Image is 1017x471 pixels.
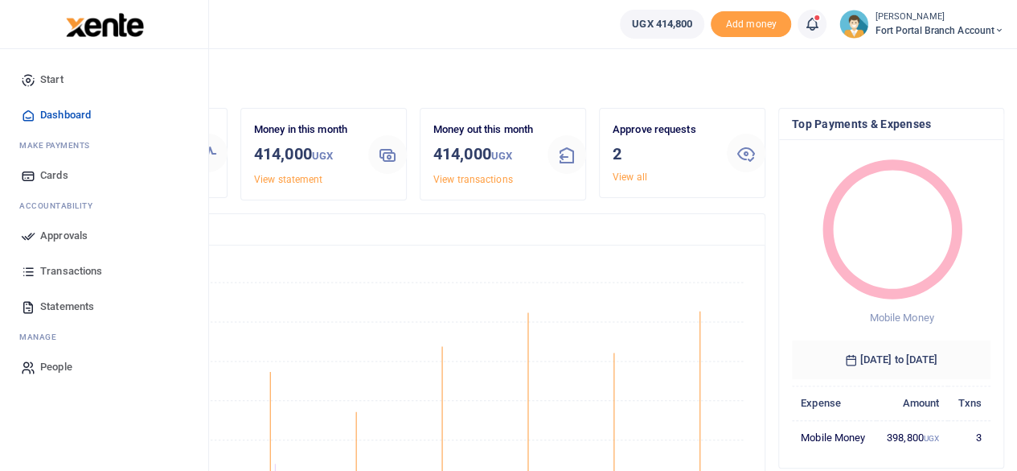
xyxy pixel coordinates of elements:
[312,150,333,162] small: UGX
[13,62,195,97] a: Start
[876,420,948,454] td: 398,800
[711,11,791,38] li: Toup your wallet
[13,218,195,254] a: Approvals
[433,142,535,168] h3: 414,000
[40,299,94,315] span: Statements
[491,150,512,162] small: UGX
[620,10,704,39] a: UGX 414,800
[875,10,1004,24] small: [PERSON_NAME]
[613,10,711,39] li: Wallet ballance
[433,174,513,185] a: View transactions
[948,386,990,420] th: Txns
[75,221,752,238] h4: Transactions Overview
[711,11,791,38] span: Add money
[27,139,90,151] span: ake Payments
[839,10,868,39] img: profile-user
[13,324,195,349] li: M
[632,16,692,32] span: UGX 414,800
[869,312,933,324] span: Mobile Money
[613,122,714,138] p: Approve requests
[875,23,1004,38] span: Fort Portal Branch Account
[40,107,91,123] span: Dashboard
[254,142,355,168] h3: 414,000
[13,193,195,218] li: Ac
[61,69,1004,87] h4: Hello Achilles
[13,133,195,158] li: M
[13,97,195,133] a: Dashboard
[66,13,144,37] img: logo-large
[13,254,195,289] a: Transactions
[433,122,535,138] p: Money out this month
[839,10,1004,39] a: profile-user [PERSON_NAME] Fort Portal Branch Account
[792,386,876,420] th: Expense
[40,263,102,279] span: Transactions
[13,349,195,385] a: People
[27,331,57,343] span: anage
[876,386,948,420] th: Amount
[64,18,144,30] a: logo-small logo-large logo-large
[40,359,72,375] span: People
[948,420,990,454] td: 3
[792,115,990,133] h4: Top Payments & Expenses
[613,142,714,166] h3: 2
[613,171,647,183] a: View all
[711,17,791,29] a: Add money
[13,289,195,324] a: Statements
[13,158,195,193] a: Cards
[40,167,68,184] span: Cards
[792,341,990,379] h6: [DATE] to [DATE]
[31,200,92,212] span: countability
[924,434,939,443] small: UGX
[254,122,355,138] p: Money in this month
[40,228,88,244] span: Approvals
[40,72,64,88] span: Start
[792,420,876,454] td: Mobile Money
[254,174,322,185] a: View statement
